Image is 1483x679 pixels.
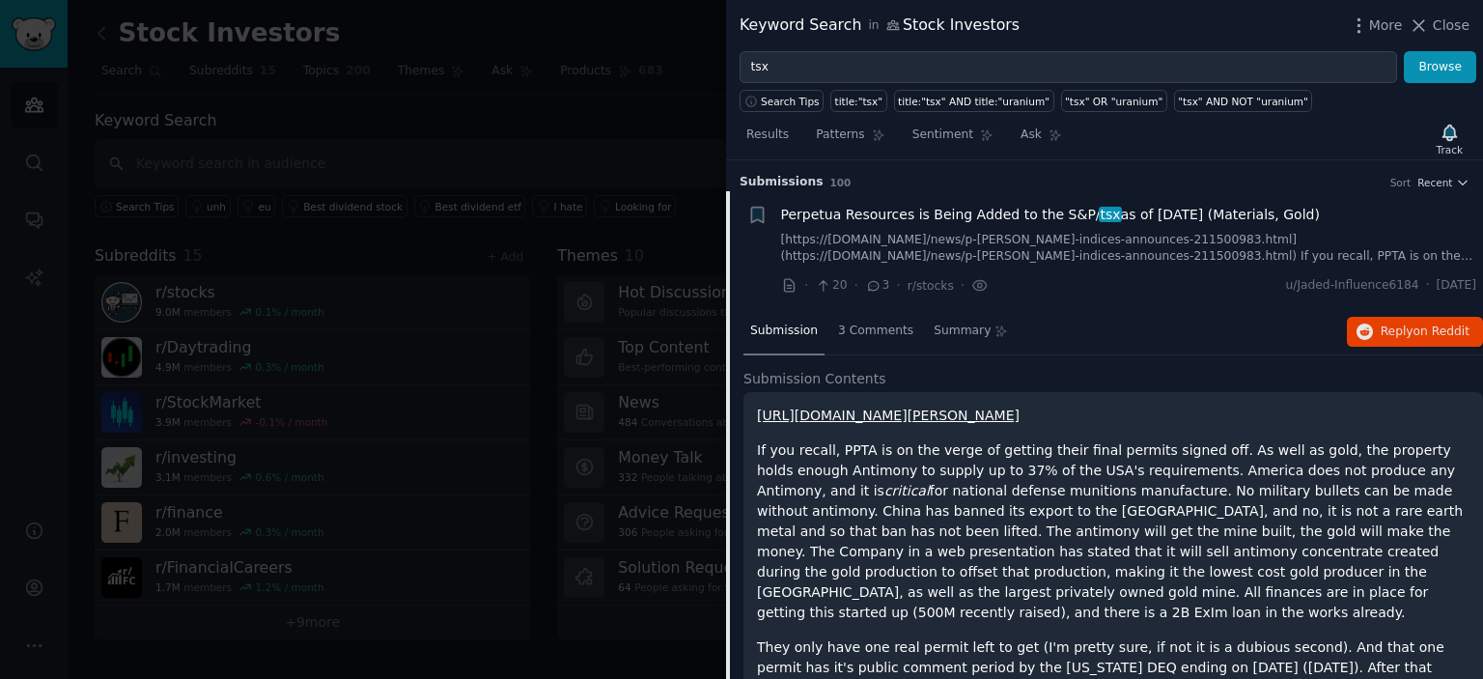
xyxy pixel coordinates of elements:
a: [URL][DOMAIN_NAME][PERSON_NAME] [757,408,1020,423]
span: Sentiment [912,127,973,144]
span: Summary [934,323,991,340]
div: "tsx" AND NOT "uranium" [1178,95,1308,108]
a: [https://[DOMAIN_NAME]/news/p-[PERSON_NAME]-indices-announces-211500983.html](https://[DOMAIN_NAM... [781,232,1477,266]
span: 3 [865,277,889,295]
span: [DATE] [1437,277,1476,295]
a: Ask [1014,120,1069,159]
div: title:"tsx" [835,95,883,108]
span: · [961,275,965,296]
button: Browse [1404,51,1476,84]
span: Patterns [816,127,864,144]
span: 3 Comments [838,323,913,340]
span: r/stocks [908,279,954,293]
span: Reply [1381,324,1469,341]
span: Recent [1417,176,1452,189]
span: · [854,275,858,296]
span: on Reddit [1413,325,1469,338]
span: 20 [815,277,847,295]
span: Perpetua Resources is Being Added to the S&P/ as of [DATE] (Materials, Gold) [781,205,1320,225]
div: "tsx" OR "uranium" [1065,95,1162,108]
span: Close [1433,15,1469,36]
span: 100 [830,177,852,188]
span: Submission Contents [743,369,886,389]
a: Perpetua Resources is Being Added to the S&P/tsxas of [DATE] (Materials, Gold) [781,205,1320,225]
div: Track [1437,143,1463,156]
div: title:"tsx" AND title:"uranium" [898,95,1049,108]
button: Replyon Reddit [1347,317,1483,348]
a: title:"tsx" AND title:"uranium" [894,90,1054,112]
span: tsx [1099,207,1123,222]
a: Sentiment [906,120,1000,159]
a: title:"tsx" [830,90,887,112]
span: u/Jaded-Influence6184 [1286,277,1419,295]
span: Submission s [740,174,824,191]
div: Keyword Search Stock Investors [740,14,1020,38]
a: "tsx" OR "uranium" [1061,90,1167,112]
button: Close [1409,15,1469,36]
em: critical [884,483,930,498]
span: · [804,275,808,296]
input: Try a keyword related to your business [740,51,1397,84]
span: Submission [750,323,818,340]
span: in [868,17,879,35]
div: Sort [1390,176,1412,189]
span: More [1369,15,1403,36]
span: Ask [1021,127,1042,144]
span: · [1426,277,1430,295]
button: Recent [1417,176,1469,189]
button: Track [1430,119,1469,159]
button: Search Tips [740,90,824,112]
a: Patterns [809,120,891,159]
span: · [896,275,900,296]
button: More [1349,15,1403,36]
a: "tsx" AND NOT "uranium" [1174,90,1313,112]
p: If you recall, PPTA is on the verge of getting their final permits signed off. As well as gold, t... [757,440,1469,623]
a: Results [740,120,796,159]
span: Search Tips [761,95,820,108]
span: Results [746,127,789,144]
